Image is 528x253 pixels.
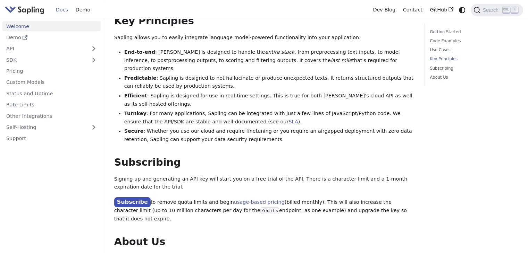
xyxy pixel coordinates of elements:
img: Sapling.ai [5,5,44,15]
a: Status and Uptime [2,88,101,98]
a: GitHub [426,5,457,15]
a: Subscribe [114,197,151,207]
li: : Whether you use our cloud and require finetuning or you require an airgapped deployment with ze... [124,127,415,144]
button: Expand sidebar category 'API' [87,44,101,54]
a: Custom Models [2,77,101,87]
a: Code Examples [430,38,516,44]
a: API [2,44,87,54]
strong: Turnkey [124,111,146,116]
a: usage-based pricing [234,199,285,205]
a: About Us [430,74,516,81]
a: Key Principles [430,56,516,62]
p: Signing up and generating an API key will start you on a free trial of the API. There is a charac... [114,175,414,192]
a: SLA [288,119,298,124]
button: Search (Ctrl+K) [471,4,523,16]
kbd: K [511,7,518,13]
li: : [PERSON_NAME] is designed to handle the , from preprocessing text inputs, to model inference, t... [124,48,415,73]
a: Use Cases [430,47,516,53]
span: Search [480,7,503,13]
a: Support [2,133,101,143]
p: to remove quota limits and begin (billed monthly). This will also increase the character limit (u... [114,198,414,223]
li: : For many applications, Sapling can be integrated with just a few lines of JavaScript/Python cod... [124,110,415,126]
em: last mile [331,58,352,63]
a: Getting Started [430,29,516,35]
h2: About Us [114,236,414,248]
li: : Sapling is designed to not hallucinate or produce unexpected texts. It returns structured outpu... [124,74,415,91]
a: Rate Limits [2,100,101,110]
strong: Secure [124,128,144,134]
a: Other Integrations [2,111,101,121]
a: SDK [2,55,87,65]
h2: Key Principles [114,15,414,27]
h2: Subscribing [114,156,414,169]
a: Contact [399,5,426,15]
p: Sapling allows you to easily integrate language model-powered functionality into your application. [114,34,414,42]
a: Demo [2,33,101,43]
strong: Predictable [124,75,157,81]
strong: End-to-end [124,49,155,55]
a: Subscribing [430,65,516,72]
strong: Efficient [124,93,147,98]
a: Sapling.ai [5,5,47,15]
a: Docs [52,5,72,15]
a: Pricing [2,66,101,76]
a: Self-Hosting [2,122,101,132]
a: Welcome [2,21,101,31]
em: entire stack [265,49,294,55]
button: Switch between dark and light mode (currently system mode) [457,5,467,15]
code: /edits [260,207,279,214]
a: Dev Blog [369,5,399,15]
a: Demo [72,5,94,15]
button: Expand sidebar category 'SDK' [87,55,101,65]
li: : Sapling is designed for use in real-time settings. This is true for both [PERSON_NAME]'s cloud ... [124,92,415,108]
